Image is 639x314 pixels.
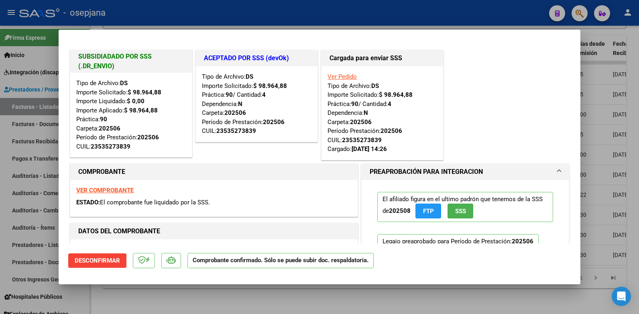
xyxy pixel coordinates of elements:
[76,79,186,151] div: Tipo de Archivo: Importe Solicitado: Importe Liquidado: Importe Aplicado: Práctica: Carpeta: Perí...
[364,109,368,116] strong: N
[76,187,134,194] a: VER COMPROBANTE
[612,287,631,306] div: Open Intercom Messenger
[448,204,473,218] button: SSS
[216,126,256,136] div: 23535273839
[253,82,287,90] strong: $ 98.964,88
[100,116,107,123] strong: 90
[187,253,374,269] p: Comprobante confirmado. Sólo se puede subir doc. respaldatoria.
[263,118,285,126] strong: 202506
[328,73,357,80] a: Ver Pedido
[204,53,309,63] h1: ACEPTADO POR SSS (devOk)
[389,207,411,214] strong: 202508
[78,168,125,175] strong: COMPROBANTE
[330,53,435,63] h1: Cargada para enviar SSS
[76,199,100,206] span: ESTADO:
[78,227,160,235] strong: DATOS DEL COMPROBANTE
[415,204,441,218] button: FTP
[120,80,128,87] strong: DS
[377,234,539,311] p: Legajo preaprobado para Período de Prestación:
[128,89,161,96] strong: $ 98.964,88
[381,127,402,135] strong: 202506
[91,142,130,151] div: 23535273839
[75,257,120,264] span: Desconfirmar
[226,91,233,98] strong: 90
[371,82,379,90] strong: DS
[100,199,210,206] span: El comprobante fue liquidado por la SSS.
[124,107,158,114] strong: $ 98.964,88
[342,136,382,145] div: 23535273839
[127,98,144,105] strong: $ 0,00
[370,167,483,177] h1: PREAPROBACIÓN PARA INTEGRACION
[455,208,466,215] span: SSS
[262,91,266,98] strong: 4
[352,145,387,153] strong: [DATE] 14:26
[379,91,413,98] strong: $ 98.964,88
[99,125,120,132] strong: 202506
[137,134,159,141] strong: 202506
[78,52,184,71] h1: SUBSIDIADADO POR SSS (.DR_ENVIO)
[362,164,569,180] mat-expansion-panel-header: PREAPROBACIÓN PARA INTEGRACION
[423,208,434,215] span: FTP
[246,73,253,80] strong: DS
[202,72,311,136] div: Tipo de Archivo: Importe Solicitado: Práctica: / Cantidad: Dependencia: Carpeta: Período de Prest...
[238,100,242,108] strong: N
[351,100,358,108] strong: 90
[377,192,553,222] p: El afiliado figura en el ultimo padrón que tenemos de la SSS de
[350,118,372,126] strong: 202506
[512,238,533,245] strong: 202506
[224,109,246,116] strong: 202506
[68,253,126,268] button: Desconfirmar
[388,100,391,108] strong: 4
[328,72,437,154] div: Tipo de Archivo: Importe Solicitado: Práctica: / Cantidad: Dependencia: Carpeta: Período Prestaci...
